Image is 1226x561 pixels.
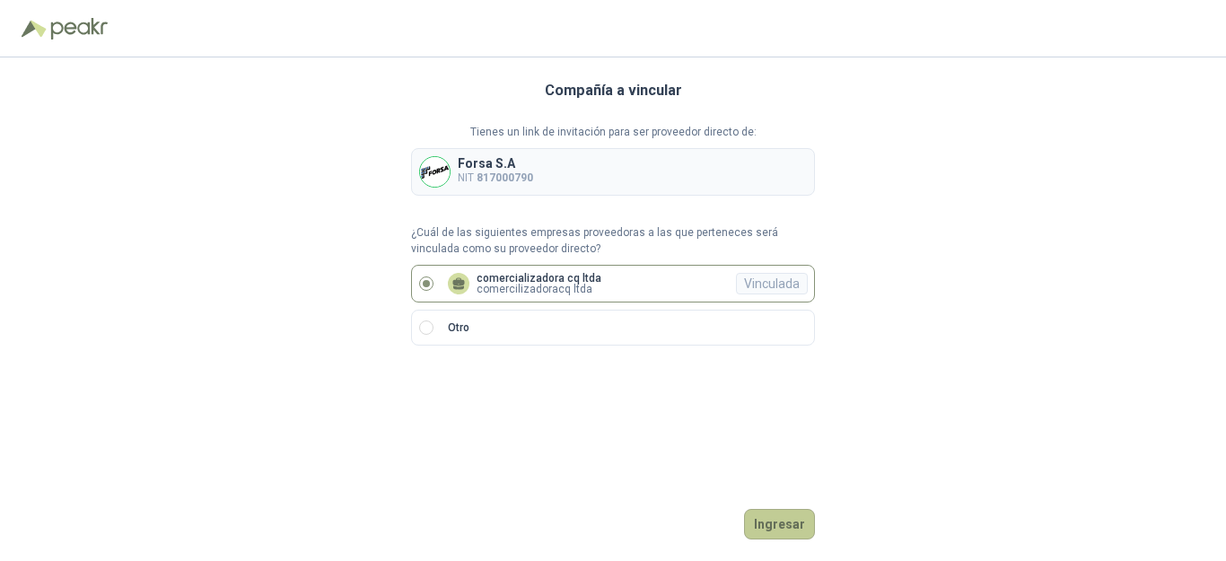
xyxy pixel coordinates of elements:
[736,273,808,294] div: Vinculada
[477,273,601,284] p: comercializadora cq ltda
[420,157,450,187] img: Company Logo
[477,284,601,294] p: comercilizadoracq ltda
[448,320,469,337] p: Otro
[411,224,815,259] p: ¿Cuál de las siguientes empresas proveedoras a las que perteneces será vinculada como su proveedo...
[545,79,682,102] h3: Compañía a vincular
[477,171,533,184] b: 817000790
[22,20,47,38] img: Logo
[458,157,533,170] p: Forsa S.A
[744,509,815,539] button: Ingresar
[50,18,108,39] img: Peakr
[458,170,533,187] p: NIT
[411,124,815,141] p: Tienes un link de invitación para ser proveedor directo de:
